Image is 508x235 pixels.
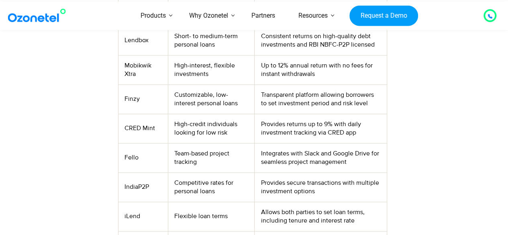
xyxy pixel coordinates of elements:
[255,202,387,231] td: Allows both parties to set loan terms, including tenure and interest rate
[177,2,240,30] a: Why Ozonetel
[118,202,168,231] td: iLend
[118,84,168,114] td: Finzy
[168,26,255,55] td: Short- to medium-term personal loans
[255,114,387,143] td: Provides returns up to 9% with daily investment tracking via CRED app
[118,55,168,84] td: Mobikwik Xtra
[255,172,387,202] td: Provides secure transactions with multiple investment options
[240,2,287,30] a: Partners
[168,84,255,114] td: Customizable, low-interest personal loans
[255,55,387,84] td: Up to 12% annual return with no fees for instant withdrawals
[118,143,168,172] td: Fello
[118,114,168,143] td: CRED Mint
[168,114,255,143] td: High-credit individuals looking for low risk
[349,5,418,26] a: Request a Demo
[168,143,255,172] td: Team-based project tracking
[255,143,387,172] td: Integrates with Slack and Google Drive for seamless project management
[129,2,177,30] a: Products
[168,202,255,231] td: Flexible loan terms
[118,172,168,202] td: IndiaP2P
[255,26,387,55] td: Consistent returns on high-quality debt investments and RBI NBFC-P2P licensed
[168,55,255,84] td: High-interest, flexible investments
[255,84,387,114] td: Transparent platform allowing borrowers to set investment period and risk level
[168,172,255,202] td: Competitive rates for personal loans
[287,2,339,30] a: Resources
[118,26,168,55] td: Lendbox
